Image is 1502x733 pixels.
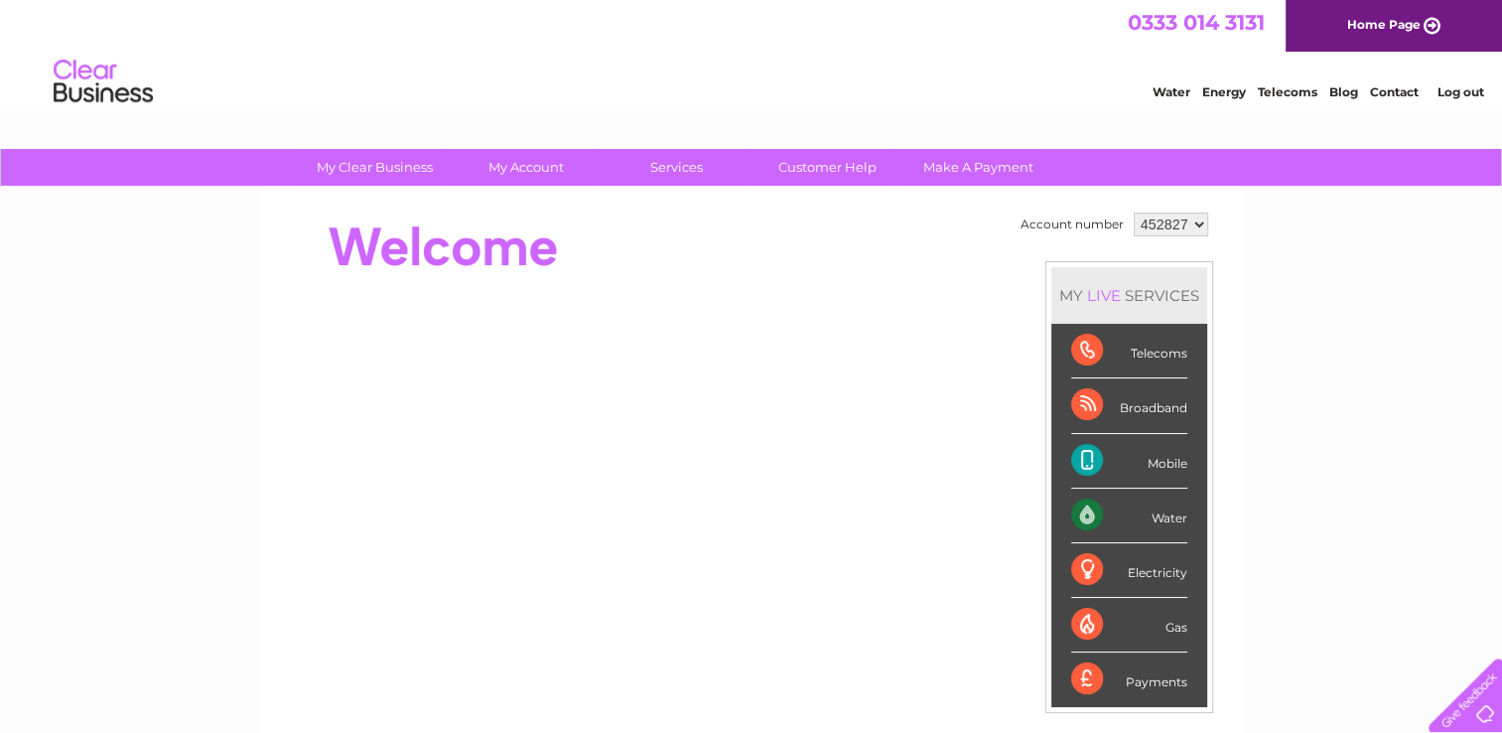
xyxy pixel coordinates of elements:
[1071,324,1187,378] div: Telecoms
[1071,489,1187,543] div: Water
[1083,286,1125,305] div: LIVE
[1071,378,1187,433] div: Broadband
[283,11,1221,96] div: Clear Business is a trading name of Verastar Limited (registered in [GEOGRAPHIC_DATA] No. 3667643...
[444,149,608,186] a: My Account
[1329,84,1358,99] a: Blog
[1071,434,1187,489] div: Mobile
[293,149,457,186] a: My Clear Business
[1128,10,1265,35] a: 0333 014 3131
[1051,267,1207,324] div: MY SERVICES
[1071,653,1187,706] div: Payments
[1071,543,1187,598] div: Electricity
[1258,84,1317,99] a: Telecoms
[896,149,1060,186] a: Make A Payment
[1016,208,1129,241] td: Account number
[1370,84,1419,99] a: Contact
[1436,84,1483,99] a: Log out
[1071,598,1187,653] div: Gas
[1153,84,1190,99] a: Water
[595,149,758,186] a: Services
[1202,84,1246,99] a: Energy
[746,149,909,186] a: Customer Help
[53,52,154,112] img: logo.png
